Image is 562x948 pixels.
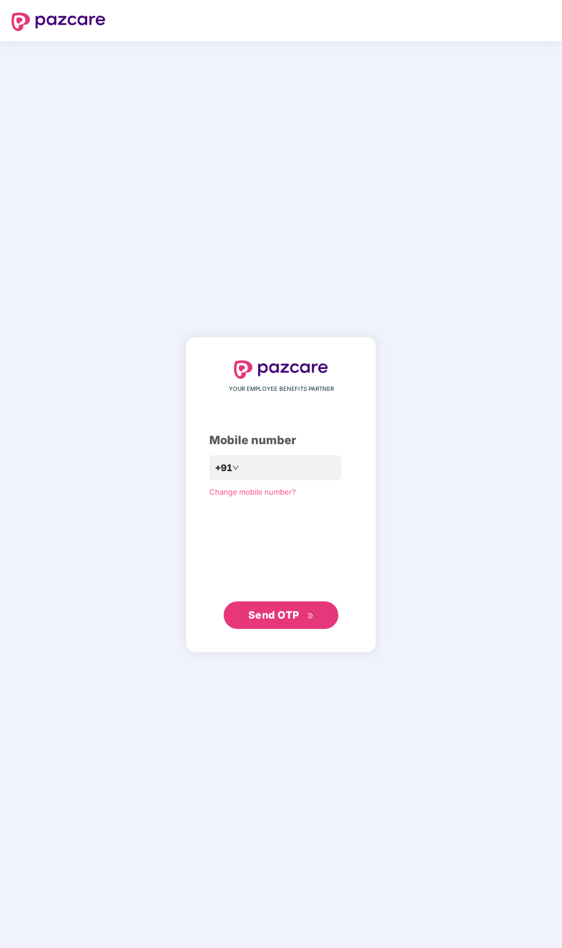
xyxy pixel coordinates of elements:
[215,461,232,475] span: +91
[224,601,338,629] button: Send OTPdouble-right
[232,464,239,471] span: down
[229,384,334,394] span: YOUR EMPLOYEE BENEFITS PARTNER
[209,487,296,496] a: Change mobile number?
[307,612,314,620] span: double-right
[209,432,353,449] div: Mobile number
[248,609,299,621] span: Send OTP
[234,360,328,379] img: logo
[11,13,106,31] img: logo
